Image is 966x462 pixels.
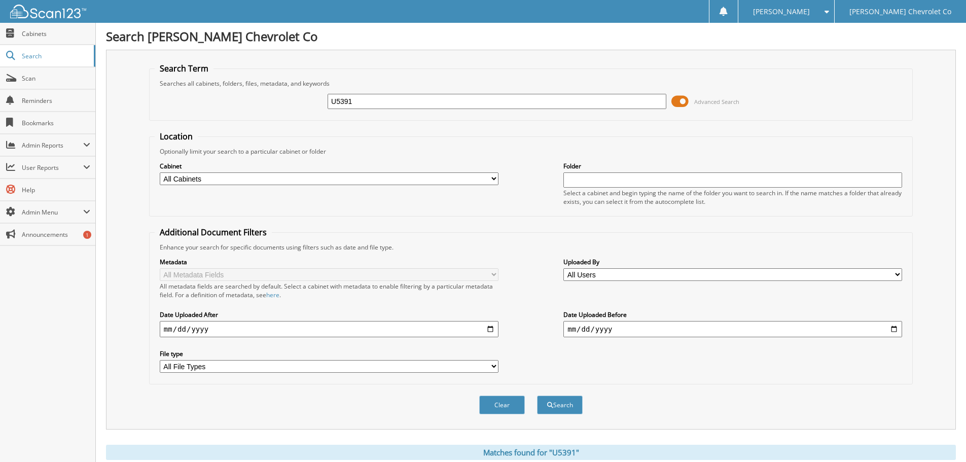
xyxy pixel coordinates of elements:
[155,79,907,88] div: Searches all cabinets, folders, files, metadata, and keywords
[155,243,907,252] div: Enhance your search for specific documents using filters such as date and file type.
[155,147,907,156] div: Optionally limit your search to a particular cabinet or folder
[22,96,90,105] span: Reminders
[106,28,956,45] h1: Search [PERSON_NAME] Chevrolet Co
[563,310,902,319] label: Date Uploaded Before
[160,349,498,358] label: File type
[563,321,902,337] input: end
[563,162,902,170] label: Folder
[10,5,86,18] img: scan123-logo-white.svg
[563,258,902,266] label: Uploaded By
[563,189,902,206] div: Select a cabinet and begin typing the name of the folder you want to search in. If the name match...
[160,321,498,337] input: start
[160,162,498,170] label: Cabinet
[22,29,90,38] span: Cabinets
[22,74,90,83] span: Scan
[22,141,83,150] span: Admin Reports
[694,98,739,105] span: Advanced Search
[22,52,89,60] span: Search
[22,163,83,172] span: User Reports
[106,445,956,460] div: Matches found for "U5391"
[849,9,951,15] span: [PERSON_NAME] Chevrolet Co
[155,227,272,238] legend: Additional Document Filters
[479,396,525,414] button: Clear
[753,9,810,15] span: [PERSON_NAME]
[266,291,279,299] a: here
[160,282,498,299] div: All metadata fields are searched by default. Select a cabinet with metadata to enable filtering b...
[160,310,498,319] label: Date Uploaded After
[22,230,90,239] span: Announcements
[155,63,213,74] legend: Search Term
[22,208,83,217] span: Admin Menu
[155,131,198,142] legend: Location
[160,258,498,266] label: Metadata
[22,186,90,194] span: Help
[83,231,91,239] div: 1
[537,396,583,414] button: Search
[22,119,90,127] span: Bookmarks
